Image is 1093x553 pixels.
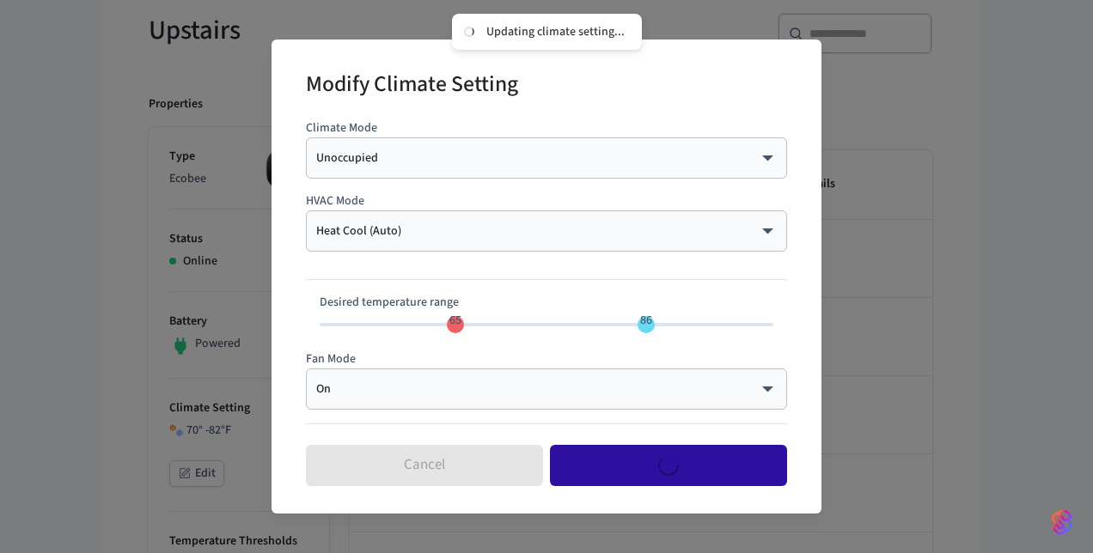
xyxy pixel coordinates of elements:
[1052,508,1072,536] img: SeamLogoGradient.69752ec5.svg
[316,149,777,167] div: Unoccupied
[316,222,777,240] div: Heat Cool (Auto)
[316,380,777,398] div: On
[306,60,518,112] h2: Modify Climate Setting
[486,24,625,39] div: Updating climate setting...
[640,312,652,329] span: 86
[306,192,787,210] p: HVAC Mode
[306,350,787,368] p: Fan Mode
[449,312,461,329] span: 65
[320,294,773,312] p: Desired temperature range
[306,119,787,137] p: Climate Mode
